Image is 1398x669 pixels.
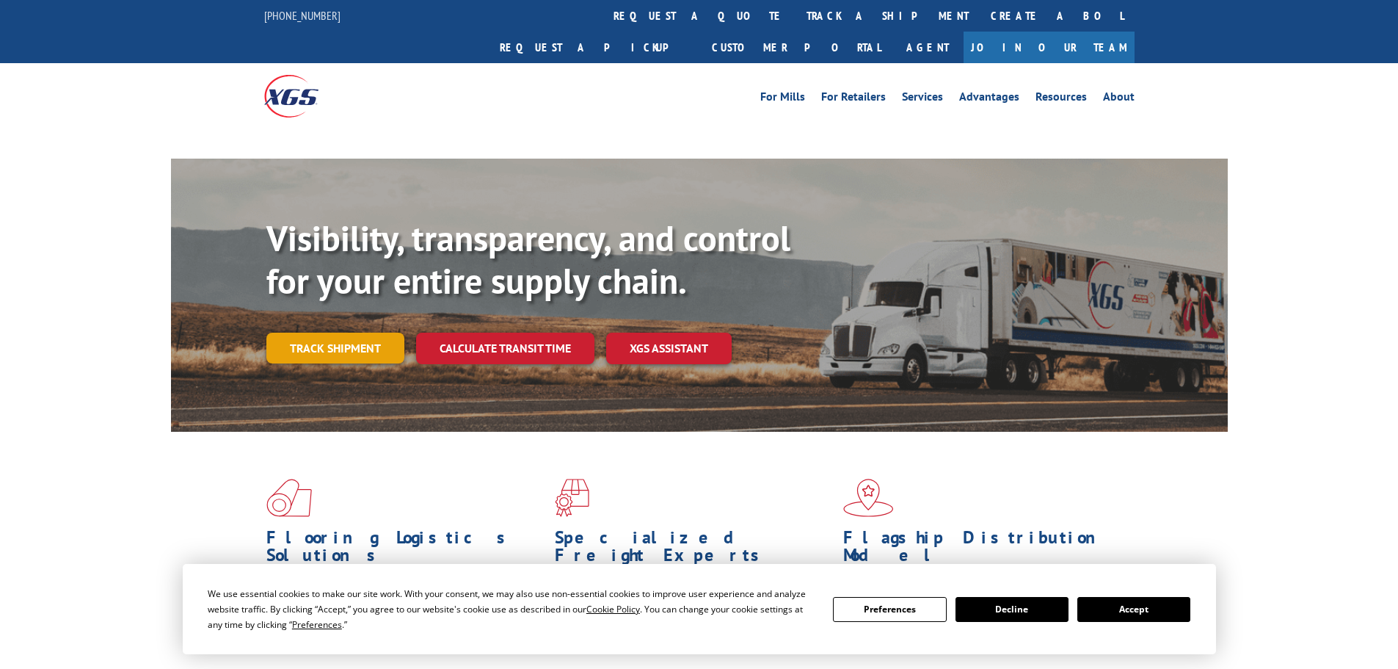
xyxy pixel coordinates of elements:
[959,91,1019,107] a: Advantages
[266,333,404,364] a: Track shipment
[843,479,894,517] img: xgs-icon-flagship-distribution-model-red
[208,586,815,632] div: We use essential cookies to make our site work. With your consent, we may also use non-essential ...
[833,597,946,622] button: Preferences
[489,32,701,63] a: Request a pickup
[586,603,640,615] span: Cookie Policy
[266,215,790,303] b: Visibility, transparency, and control for your entire supply chain.
[821,91,886,107] a: For Retailers
[964,32,1135,63] a: Join Our Team
[266,529,544,571] h1: Flooring Logistics Solutions
[1103,91,1135,107] a: About
[843,529,1121,571] h1: Flagship Distribution Model
[292,618,342,631] span: Preferences
[760,91,805,107] a: For Mills
[892,32,964,63] a: Agent
[902,91,943,107] a: Services
[264,8,341,23] a: [PHONE_NUMBER]
[701,32,892,63] a: Customer Portal
[955,597,1068,622] button: Decline
[1035,91,1087,107] a: Resources
[266,479,312,517] img: xgs-icon-total-supply-chain-intelligence-red
[416,333,594,364] a: Calculate transit time
[606,333,732,364] a: XGS ASSISTANT
[183,564,1216,654] div: Cookie Consent Prompt
[555,479,589,517] img: xgs-icon-focused-on-flooring-red
[1077,597,1190,622] button: Accept
[555,529,832,571] h1: Specialized Freight Experts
